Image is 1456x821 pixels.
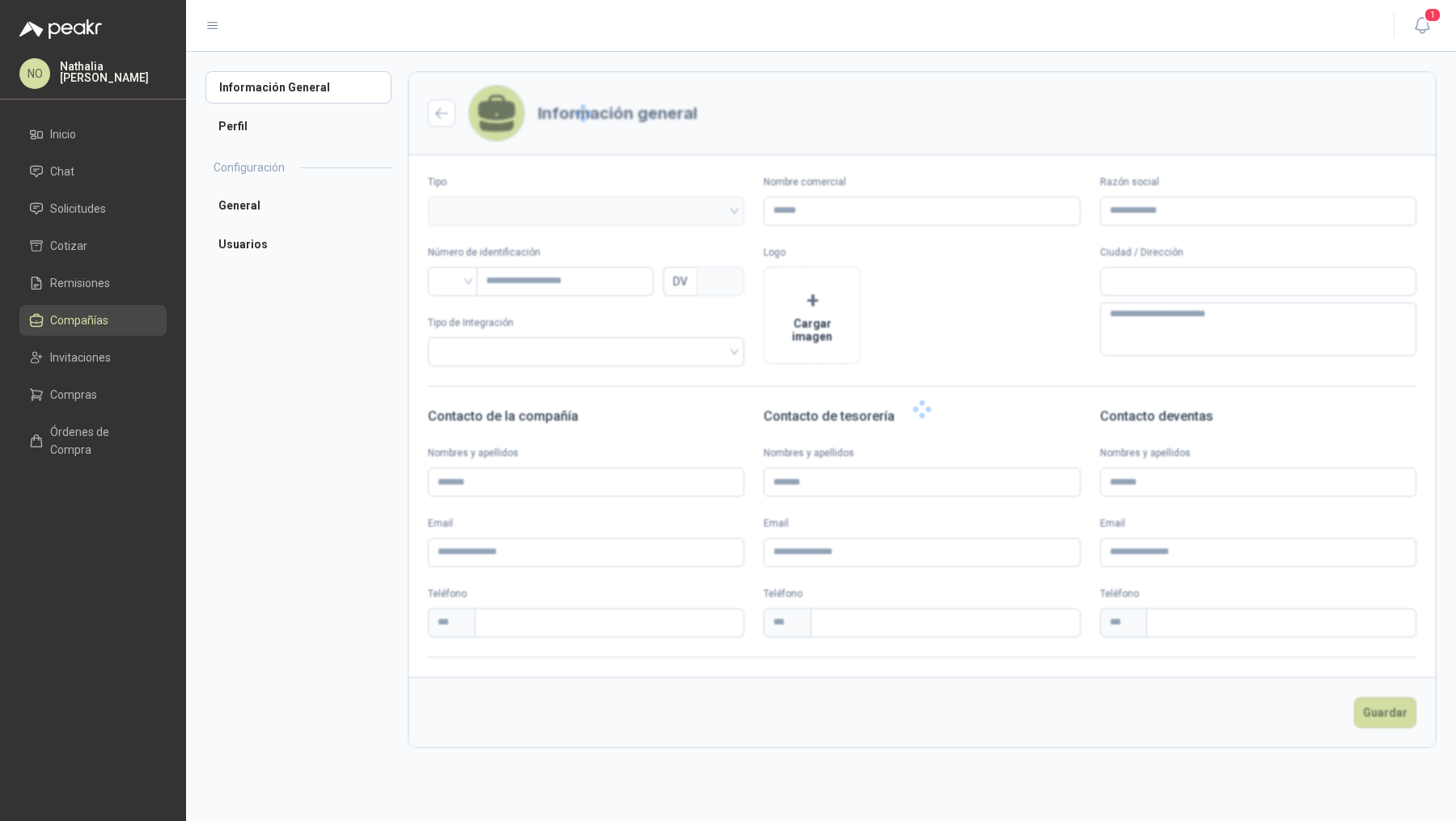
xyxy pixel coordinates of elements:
[50,274,110,292] span: Remisiones
[205,71,392,104] a: Información General
[50,311,108,329] span: Compañías
[19,119,167,150] a: Inicio
[50,386,97,404] span: Compras
[50,423,151,459] span: Órdenes de Compra
[214,159,285,176] h2: Configuración
[50,237,87,255] span: Cotizar
[205,228,392,260] a: Usuarios
[50,163,74,180] span: Chat
[19,58,50,89] div: NO
[19,417,167,465] a: Órdenes de Compra
[205,110,392,142] a: Perfil
[19,305,167,336] a: Compañías
[19,379,167,410] a: Compras
[60,61,167,83] p: Nathalia [PERSON_NAME]
[19,19,102,39] img: Logo peakr
[19,268,167,298] a: Remisiones
[50,125,76,143] span: Inicio
[19,156,167,187] a: Chat
[50,349,111,366] span: Invitaciones
[19,342,167,373] a: Invitaciones
[19,193,167,224] a: Solicitudes
[1407,11,1437,40] button: 1
[19,231,167,261] a: Cotizar
[1424,7,1441,23] span: 1
[205,189,392,222] a: General
[50,200,106,218] span: Solicitudes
